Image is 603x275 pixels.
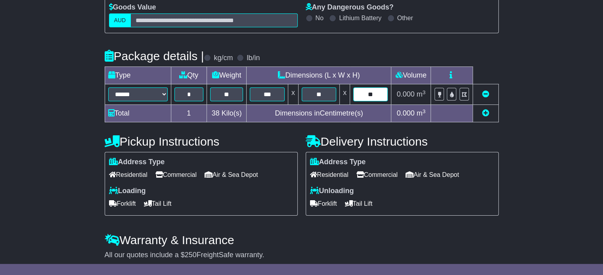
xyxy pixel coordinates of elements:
label: Address Type [310,158,366,167]
h4: Package details | [105,49,204,63]
td: 1 [171,105,207,122]
span: m [417,109,426,117]
sup: 3 [423,108,426,114]
label: No [316,14,324,22]
span: 0.000 [397,90,415,98]
td: Volume [391,67,431,84]
label: lb/in [247,54,260,63]
span: Forklift [310,197,337,210]
sup: 3 [423,89,426,95]
span: 0.000 [397,109,415,117]
td: x [288,84,298,105]
span: Tail Lift [144,197,172,210]
label: Any Dangerous Goods? [306,3,394,12]
label: Unloading [310,187,354,195]
td: Dimensions in Centimetre(s) [247,105,391,122]
label: Other [397,14,413,22]
span: Commercial [155,169,197,181]
td: Total [105,105,171,122]
span: Tail Lift [345,197,373,210]
span: 38 [212,109,220,117]
label: Address Type [109,158,165,167]
label: Loading [109,187,146,195]
span: Forklift [109,197,136,210]
span: Residential [109,169,147,181]
a: Add new item [482,109,489,117]
label: kg/cm [214,54,233,63]
td: x [340,84,350,105]
span: 250 [185,251,197,259]
label: AUD [109,13,131,27]
td: Qty [171,67,207,84]
h4: Pickup Instructions [105,135,298,148]
span: Commercial [356,169,398,181]
span: Air & Sea Depot [406,169,459,181]
span: Air & Sea Depot [205,169,258,181]
h4: Delivery Instructions [306,135,499,148]
span: m [417,90,426,98]
label: Lithium Battery [339,14,381,22]
td: Dimensions (L x W x H) [247,67,391,84]
td: Type [105,67,171,84]
span: Residential [310,169,348,181]
td: Kilo(s) [207,105,247,122]
td: Weight [207,67,247,84]
a: Remove this item [482,90,489,98]
div: All our quotes include a $ FreightSafe warranty. [105,251,499,260]
h4: Warranty & Insurance [105,233,499,247]
label: Goods Value [109,3,156,12]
